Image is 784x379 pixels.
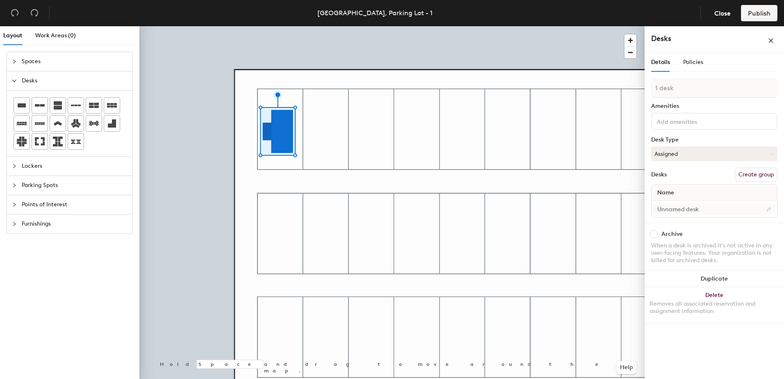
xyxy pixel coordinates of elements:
div: When a desk is archived it's not active in any user-facing features. Your organization is not bil... [651,242,777,264]
div: Removes all associated reservation and assignment information [650,300,779,315]
button: Close [707,5,738,21]
span: collapsed [12,183,17,188]
span: close [768,38,774,43]
button: Assigned [651,146,777,161]
div: [GEOGRAPHIC_DATA], Parking Lot - 1 [317,8,433,18]
h4: Desks [651,33,741,44]
span: Furnishings [22,215,128,233]
div: Archive [661,231,683,237]
button: Publish [741,5,777,21]
input: Unnamed desk [653,203,775,215]
button: Redo (⌘ + ⇧ + Z) [26,5,43,21]
div: Desks [651,171,667,178]
span: Layout [3,32,22,39]
button: Undo (⌘ + Z) [7,5,23,21]
button: Help [617,361,636,374]
span: undo [11,9,19,17]
span: Parking Spots [22,176,128,195]
div: Desk Type [651,137,777,143]
span: expanded [12,78,17,83]
span: Close [714,9,731,17]
span: Desks [22,71,128,90]
button: DeleteRemoves all associated reservation and assignment information [645,287,784,323]
span: collapsed [12,202,17,207]
span: Points of Interest [22,195,128,214]
span: collapsed [12,221,17,226]
span: Details [651,59,670,66]
span: collapsed [12,59,17,64]
input: Add amenities [655,116,729,126]
span: collapsed [12,164,17,169]
span: Name [653,185,678,200]
button: Create group [735,168,777,182]
span: Policies [683,59,703,66]
span: Work Areas (0) [35,32,76,39]
span: Spaces [22,52,128,71]
div: Amenities [651,103,777,110]
button: Duplicate [645,271,784,287]
span: Lockers [22,157,128,176]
